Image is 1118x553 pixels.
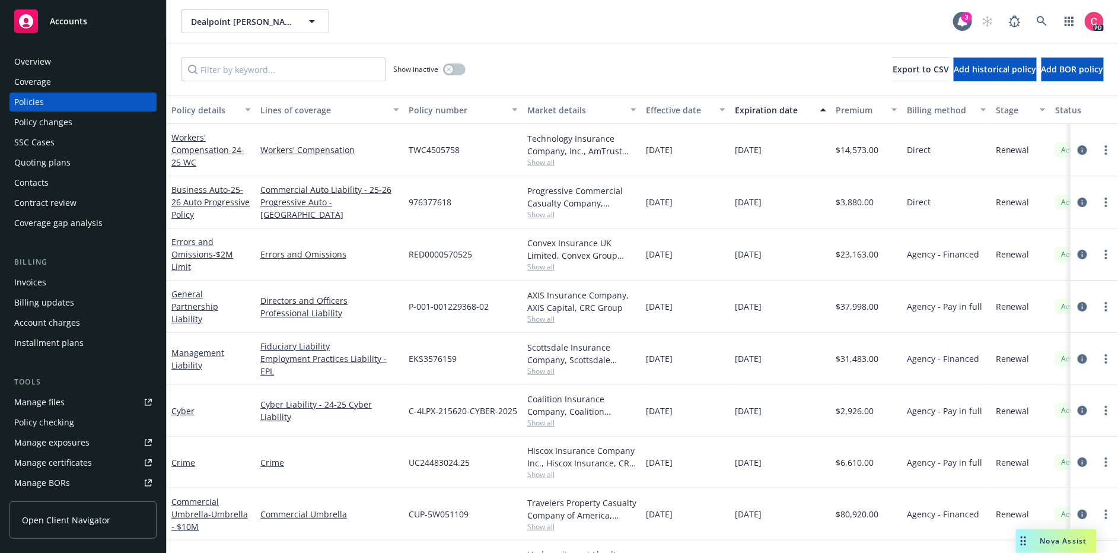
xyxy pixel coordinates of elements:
[527,314,636,324] span: Show all
[14,393,65,412] div: Manage files
[646,405,673,417] span: [DATE]
[14,173,49,192] div: Contacts
[9,193,157,212] a: Contract review
[1060,509,1084,520] span: Active
[527,393,636,418] div: Coalition Insurance Company, Coalition Insurance Solutions (Carrier), CRC Group
[527,418,636,428] span: Show all
[907,456,982,469] span: Agency - Pay in full
[14,52,51,71] div: Overview
[9,52,157,71] a: Overview
[907,352,979,365] span: Agency - Financed
[1085,12,1104,31] img: photo
[735,405,762,417] span: [DATE]
[1060,405,1084,416] span: Active
[527,444,636,469] div: Hiscox Insurance Company Inc., Hiscox Insurance, CRC Group
[836,508,878,520] span: $80,920.00
[260,248,399,260] a: Errors and Omissions
[907,196,931,208] span: Direct
[1099,247,1113,262] a: more
[181,58,386,81] input: Filter by keyword...
[9,393,157,412] a: Manage files
[14,193,77,212] div: Contract review
[735,352,762,365] span: [DATE]
[996,196,1030,208] span: Renewal
[836,196,874,208] span: $3,880.00
[961,12,972,23] div: 3
[646,456,673,469] span: [DATE]
[260,144,399,156] a: Workers' Compensation
[836,352,878,365] span: $31,483.00
[1060,249,1084,260] span: Active
[527,262,636,272] span: Show all
[996,248,1030,260] span: Renewal
[902,96,991,124] button: Billing method
[954,58,1037,81] button: Add historical policy
[641,96,730,124] button: Effective date
[404,96,523,124] button: Policy number
[893,63,949,75] span: Export to CSV
[260,456,399,469] a: Crime
[907,248,979,260] span: Agency - Financed
[996,300,1030,313] span: Renewal
[260,307,399,319] a: Professional Liability
[1075,143,1090,157] a: circleInformation
[171,405,195,417] a: Cyber
[527,522,636,532] span: Show all
[14,93,44,112] div: Policies
[9,133,157,152] a: SSC Cases
[836,248,878,260] span: $23,163.00
[996,405,1030,417] span: Renewal
[1075,195,1090,209] a: circleInformation
[907,405,982,417] span: Agency - Pay in full
[171,236,233,272] a: Errors and Omissions
[907,144,931,156] span: Direct
[409,104,505,116] div: Policy number
[836,300,878,313] span: $37,998.00
[735,456,762,469] span: [DATE]
[409,196,451,208] span: 976377618
[409,300,489,313] span: P-001-001229368-02
[1060,354,1084,364] span: Active
[14,473,70,492] div: Manage BORs
[646,196,673,208] span: [DATE]
[527,132,636,157] div: Technology Insurance Company, Inc., AmTrust Financial Services
[1003,9,1027,33] a: Report a Bug
[1099,507,1113,522] a: more
[1099,195,1113,209] a: more
[171,508,248,532] span: - Umbrella - $10M
[996,144,1030,156] span: Renewal
[171,288,218,325] a: General Partnership Liability
[1075,352,1090,366] a: circleInformation
[409,508,469,520] span: CUP-5W051109
[14,453,92,472] div: Manage certificates
[171,457,195,468] a: Crime
[1060,197,1084,208] span: Active
[260,352,399,377] a: Employment Practices Liability - EPL
[646,144,673,156] span: [DATE]
[9,413,157,432] a: Policy checking
[976,9,999,33] a: Start snowing
[527,185,636,209] div: Progressive Commercial Casualty Company, Progressive
[409,144,460,156] span: TWC4505758
[9,473,157,492] a: Manage BORs
[260,294,399,307] a: Directors and Officers
[1075,403,1090,418] a: circleInformation
[527,209,636,220] span: Show all
[9,214,157,233] a: Coverage gap analysis
[527,237,636,262] div: Convex Insurance UK Limited, Convex Group Limited, CRC Group
[9,153,157,172] a: Quoting plans
[735,104,813,116] div: Expiration date
[9,273,157,292] a: Invoices
[735,300,762,313] span: [DATE]
[260,398,399,423] a: Cyber Liability - 24-25 Cyber Liability
[646,352,673,365] span: [DATE]
[9,256,157,268] div: Billing
[907,104,973,116] div: Billing method
[14,133,55,152] div: SSC Cases
[9,433,157,452] a: Manage exposures
[836,144,878,156] span: $14,573.00
[9,72,157,91] a: Coverage
[9,293,157,312] a: Billing updates
[9,5,157,38] a: Accounts
[260,508,399,520] a: Commercial Umbrella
